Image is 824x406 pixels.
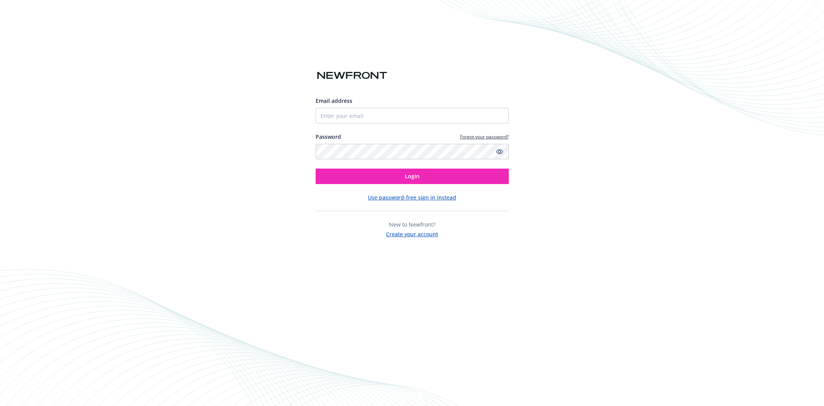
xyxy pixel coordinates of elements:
[460,133,509,140] a: Forgot your password?
[389,221,435,228] span: New to Newfront?
[495,147,504,156] a: Show password
[368,193,456,201] button: Use password-free sign in instead
[386,229,438,238] button: Create your account
[316,97,352,104] span: Email address
[316,108,509,123] input: Enter your email
[316,69,389,82] img: Newfront logo
[316,169,509,184] button: Login
[405,172,420,180] span: Login
[316,144,509,159] input: Enter your password
[316,133,341,141] label: Password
